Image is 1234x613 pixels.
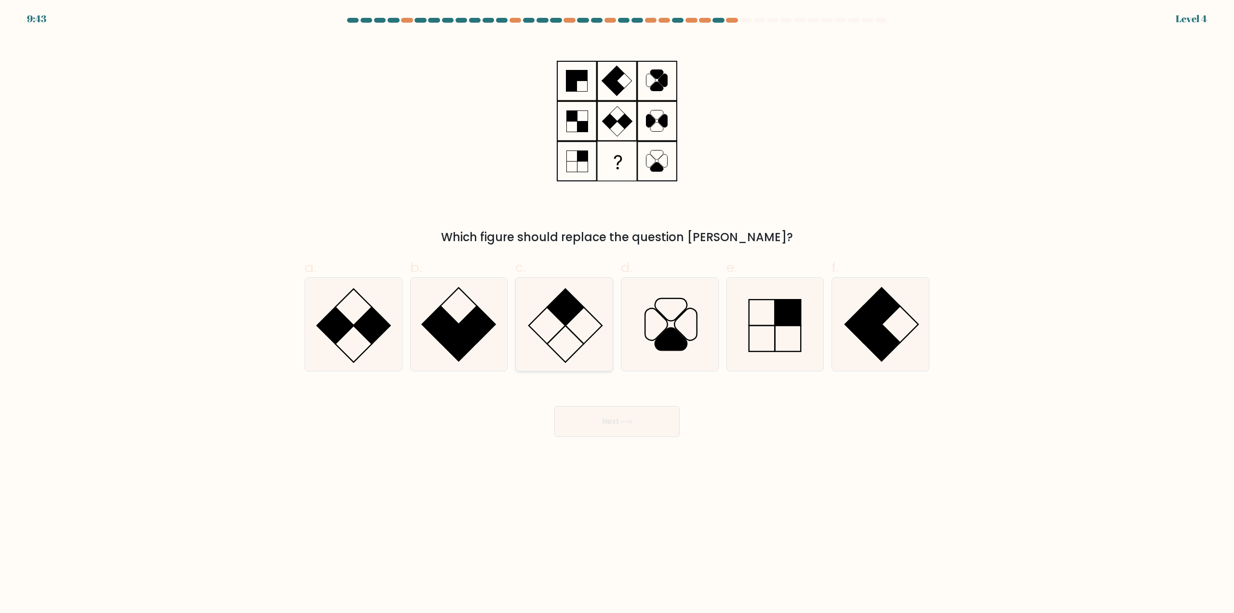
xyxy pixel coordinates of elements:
span: d. [621,258,632,277]
span: a. [305,258,316,277]
span: e. [726,258,737,277]
span: c. [515,258,526,277]
span: b. [410,258,422,277]
div: Which figure should replace the question [PERSON_NAME]? [310,229,924,246]
button: Next [554,406,680,437]
div: Level 4 [1176,12,1207,26]
span: f. [832,258,838,277]
div: 9:43 [27,12,46,26]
